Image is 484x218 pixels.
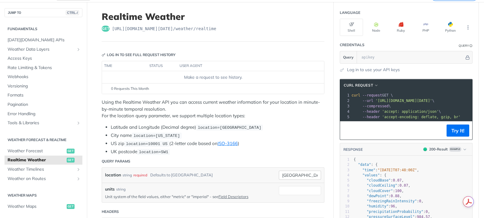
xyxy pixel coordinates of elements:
div: required [133,171,147,179]
a: Weather on RoutesShow subpages for Weather on Routes [5,174,82,183]
span: [DATE][DOMAIN_NAME] APIs [8,37,81,43]
span: '[URL][DOMAIN_NAME][DATE]' [375,99,432,103]
a: Weather Mapsget [5,202,82,211]
h2: Weather Maps [5,193,82,198]
button: PHP [414,19,437,36]
div: 200 - Result [429,147,448,152]
button: RESPONSE [343,147,363,153]
div: 4 [340,173,349,178]
span: get [67,204,75,209]
div: 1 [340,93,350,98]
span: : , [354,189,404,193]
li: City name [111,132,324,139]
div: Make a request to see history. [104,74,322,81]
span: : , [354,183,410,188]
div: 1 [340,157,349,162]
button: Query [340,51,357,63]
span: 0 [419,199,421,203]
span: Weather on Routes [8,176,75,182]
span: "data" [358,163,371,167]
span: \ [352,99,435,103]
div: 2 [340,98,350,103]
p: Unit system of the field values, either "metric" or "imperial" - see [105,194,270,199]
span: 0 Requests This Month [111,86,149,91]
div: Query Params [102,159,130,164]
span: 200 [423,147,427,151]
label: units [105,186,115,192]
a: Access Keys [5,54,82,63]
div: 4 [340,109,350,114]
span: CTRL-/ [66,10,79,15]
th: user agent [177,61,312,71]
button: Try It! [447,125,469,137]
span: : , [354,210,430,214]
span: Tools & Libraries [8,120,75,126]
span: GET \ [352,93,393,97]
a: Field Descriptors [218,194,248,199]
div: Log in to see full request history [102,52,176,58]
div: 7 [340,188,349,194]
div: 11 [340,209,349,214]
button: JUMP TOCTRL-/ [5,8,82,17]
span: 0.07 [393,178,402,182]
span: Weather Timelines [8,166,75,172]
span: Example [449,147,461,152]
span: 'accept-encoding: deflate, gzip, br' [382,115,460,119]
span: get [67,158,75,163]
span: "freezingRainIntensity" [367,199,417,203]
a: ISO-3166 [218,141,238,146]
th: time [102,61,147,71]
button: Ruby [389,19,412,36]
span: curl [352,93,360,97]
span: location=[GEOGRAPHIC_DATA] [198,125,261,130]
svg: Key [102,53,105,57]
span: Versioning [8,83,81,89]
a: Realtime Weatherget [5,156,82,165]
li: Latitude and Longitude (Decimal degree) [111,124,324,131]
span: "cloudCeiling" [367,183,397,188]
span: : , [354,168,419,172]
span: 0.88 [391,194,400,198]
span: --header [362,115,380,119]
span: --header [362,109,380,114]
p: Using the Realtime Weather API you can access current weather information for your location in mi... [102,99,324,119]
span: : , [354,199,423,203]
label: location [105,171,121,179]
a: Rate Limiting & Tokens [5,63,82,72]
span: \ [352,109,441,114]
a: Tools & LibrariesShow subpages for Tools & Libraries [5,118,82,128]
span: Weather Maps [8,204,65,210]
th: status [147,61,177,71]
span: \ [352,104,391,108]
a: Webhooks [5,72,82,81]
div: string [123,171,132,179]
div: 3 [340,168,349,173]
span: Pagination [8,102,81,108]
span: 0.07 [400,183,408,188]
a: Weather Data LayersShow subpages for Weather Data Layers [5,45,82,54]
i: Information [470,44,473,47]
span: : , [354,194,402,198]
div: 9 [340,199,349,204]
button: Show subpages for Weather Data Layers [76,47,81,52]
div: 3 [340,103,350,109]
span: "cloudBase" [367,178,390,182]
div: 6 [340,183,349,188]
svg: More ellipsis [465,25,471,30]
button: Hide [464,54,471,60]
div: QueryInformation [459,43,473,48]
div: Credentials [340,42,365,48]
button: Copy to clipboard [343,126,352,135]
button: cURL Request [342,82,381,88]
span: "values" [362,173,380,177]
button: 200200-ResultExample [420,146,469,152]
a: Weather Forecastget [5,147,82,156]
span: --url [362,99,373,103]
button: Show subpages for Weather on Routes [76,176,81,181]
span: Weather Forecast [8,148,65,154]
li: US zip (2-letter code based on ) [111,140,324,147]
li: UK postcode [111,148,324,155]
span: cURL Request [344,83,373,88]
button: Show subpages for Tools & Libraries [76,121,81,125]
span: Rate Limiting & Tokens [8,65,81,71]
